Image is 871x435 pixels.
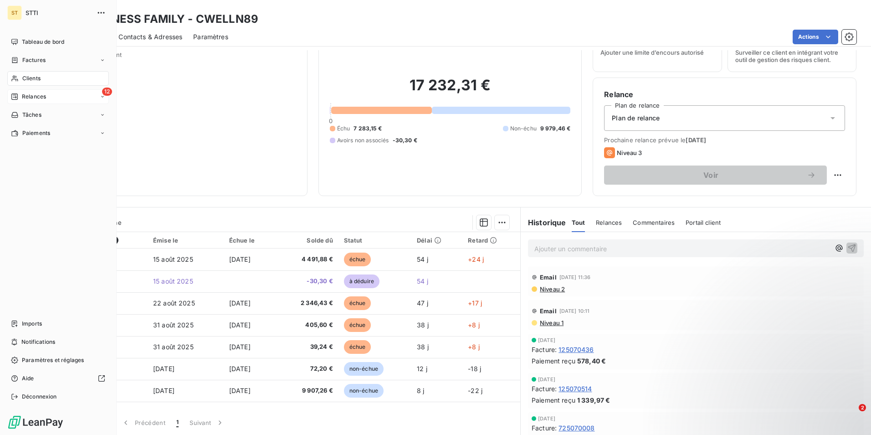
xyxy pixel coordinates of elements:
span: [DATE] [229,255,251,263]
span: [DATE] [229,365,251,373]
span: +17 j [468,299,482,307]
span: -30,30 € [282,277,333,286]
span: Avoirs non associés [337,136,389,145]
span: échue [344,318,371,332]
span: Voir [615,171,807,179]
span: [DATE] [153,365,174,373]
span: 12 j [417,365,427,373]
span: Non-échu [510,124,537,133]
div: Solde dû [282,237,333,244]
button: 1 [171,413,184,432]
span: non-échue [344,362,384,376]
span: à déduire [344,274,379,288]
span: [DATE] [153,387,174,394]
span: [DATE] [229,299,251,307]
span: non-échue [344,384,384,398]
span: [DATE] [229,321,251,329]
span: Surveiller ce client en intégrant votre outil de gestion des risques client. [735,49,849,63]
span: 125070436 [558,345,594,354]
span: Notifications [21,338,55,346]
span: Tâches [22,111,41,119]
span: 47 j [417,299,428,307]
span: Ajouter une limite d’encours autorisé [600,49,704,56]
span: 2 [859,404,866,411]
span: échue [344,253,371,266]
span: 22 août 2025 [153,299,195,307]
span: 15 août 2025 [153,277,193,285]
span: -30,30 € [393,136,417,145]
span: Email [540,274,557,281]
span: Tout [572,219,585,226]
span: 54 j [417,255,428,263]
span: Email [540,307,557,315]
span: 9 979,46 € [540,124,571,133]
iframe: Intercom live chat [840,404,862,426]
span: Commentaires [633,219,675,226]
span: 8 j [417,387,424,394]
span: +24 j [468,255,484,263]
div: Retard [468,237,515,244]
h2: 17 232,31 € [330,76,571,104]
span: +8 j [468,343,480,351]
span: [DATE] [538,377,555,382]
span: Relances [596,219,622,226]
button: Actions [793,30,838,44]
span: +8 j [468,321,480,329]
span: Paiements [22,129,50,137]
a: Aide [7,371,109,386]
span: 72,20 € [282,364,333,373]
span: [DATE] 11:36 [559,274,591,280]
span: Aide [22,374,34,383]
div: ST [7,5,22,20]
span: Propriétés Client [73,51,296,64]
span: [DATE] [538,337,555,343]
span: échue [344,296,371,310]
span: échue [344,340,371,354]
span: Échu [337,124,350,133]
span: Prochaine relance prévue le [604,136,845,144]
span: Tableau de bord [22,38,64,46]
span: Paiement reçu [532,356,575,366]
span: 9 907,26 € [282,386,333,395]
span: Relances [22,93,46,101]
span: -22 j [468,387,482,394]
span: Facture : [532,384,557,394]
span: Factures [22,56,46,64]
span: 12 [102,88,112,96]
span: [DATE] [538,416,555,421]
span: 1 [176,418,179,427]
span: Paramètres et réglages [22,356,84,364]
span: 1 339,97 € [577,395,610,405]
span: [DATE] [686,136,706,144]
span: Clients [22,74,41,83]
span: Paramètres [193,32,228,41]
div: Statut [344,237,406,244]
span: Paiement reçu [532,395,575,405]
span: STTI [26,9,91,16]
span: Imports [22,320,42,328]
div: Échue le [229,237,271,244]
span: Contacts & Adresses [118,32,182,41]
span: 2 346,43 € [282,299,333,308]
img: Logo LeanPay [7,415,64,430]
span: 38 j [417,321,429,329]
span: [DATE] [229,343,251,351]
span: Facture : [532,423,557,433]
span: Déconnexion [22,393,57,401]
span: Niveau 2 [539,285,565,293]
span: 405,60 € [282,321,333,330]
button: Précédent [116,413,171,432]
span: 38 j [417,343,429,351]
span: 725070008 [558,423,594,433]
span: 54 j [417,277,428,285]
h6: Historique [521,217,566,228]
span: 578,40 € [577,356,606,366]
span: 31 août 2025 [153,343,194,351]
span: 39,24 € [282,342,333,352]
span: 15 août 2025 [153,255,193,263]
span: [DATE] [229,387,251,394]
div: Émise le [153,237,218,244]
span: 0 [329,117,333,124]
span: [DATE] 10:11 [559,308,590,314]
span: 125070514 [558,384,592,394]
